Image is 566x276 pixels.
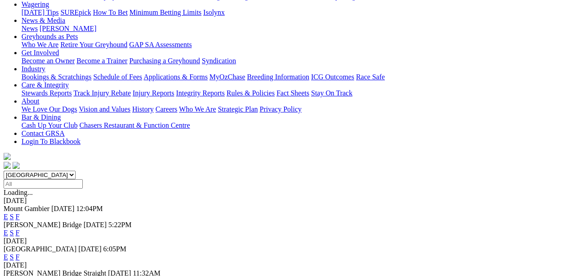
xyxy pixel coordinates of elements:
[21,25,562,33] div: News & Media
[21,49,59,56] a: Get Involved
[21,9,59,16] a: [DATE] Tips
[4,245,77,253] span: [GEOGRAPHIC_DATA]
[144,73,208,81] a: Applications & Forms
[129,41,192,48] a: GAP SA Assessments
[132,89,174,97] a: Injury Reports
[4,229,8,237] a: E
[356,73,384,81] a: Race Safe
[10,213,14,220] a: S
[4,162,11,169] img: facebook.svg
[16,213,20,220] a: F
[4,189,33,196] span: Loading...
[10,229,14,237] a: S
[21,89,562,97] div: Care & Integrity
[21,41,59,48] a: Who We Are
[21,129,64,137] a: Contact GRSA
[226,89,275,97] a: Rules & Policies
[13,162,20,169] img: twitter.svg
[4,221,82,229] span: [PERSON_NAME] Bridge
[21,121,562,129] div: Bar & Dining
[4,253,8,261] a: E
[16,229,20,237] a: F
[4,179,83,189] input: Select date
[103,245,127,253] span: 6:05PM
[60,9,91,16] a: SUREpick
[10,253,14,261] a: S
[311,89,352,97] a: Stay On Track
[51,205,75,212] span: [DATE]
[39,25,96,32] a: [PERSON_NAME]
[218,105,258,113] a: Strategic Plan
[203,9,225,16] a: Isolynx
[4,205,50,212] span: Mount Gambier
[21,41,562,49] div: Greyhounds as Pets
[21,73,91,81] a: Bookings & Scratchings
[73,89,131,97] a: Track Injury Rebate
[16,253,20,261] a: F
[179,105,216,113] a: Who We Are
[21,0,49,8] a: Wagering
[4,153,11,160] img: logo-grsa-white.png
[78,245,102,253] span: [DATE]
[176,89,225,97] a: Integrity Reports
[79,105,130,113] a: Vision and Values
[260,105,302,113] a: Privacy Policy
[21,105,77,113] a: We Love Our Dogs
[21,65,45,73] a: Industry
[21,9,562,17] div: Wagering
[277,89,309,97] a: Fact Sheets
[21,81,69,89] a: Care & Integrity
[311,73,354,81] a: ICG Outcomes
[93,73,142,81] a: Schedule of Fees
[21,121,77,129] a: Cash Up Your Club
[21,25,38,32] a: News
[4,213,8,220] a: E
[202,57,236,65] a: Syndication
[21,105,562,113] div: About
[21,57,75,65] a: Become an Owner
[4,237,562,245] div: [DATE]
[21,17,65,24] a: News & Media
[76,205,103,212] span: 12:04PM
[21,113,61,121] a: Bar & Dining
[247,73,309,81] a: Breeding Information
[21,138,81,145] a: Login To Blackbook
[4,197,562,205] div: [DATE]
[21,33,78,40] a: Greyhounds as Pets
[21,97,39,105] a: About
[93,9,128,16] a: How To Bet
[21,89,72,97] a: Stewards Reports
[132,105,153,113] a: History
[129,57,200,65] a: Purchasing a Greyhound
[79,121,190,129] a: Chasers Restaurant & Function Centre
[155,105,177,113] a: Careers
[84,221,107,229] span: [DATE]
[108,221,132,229] span: 5:22PM
[21,73,562,81] div: Industry
[209,73,245,81] a: MyOzChase
[60,41,128,48] a: Retire Your Greyhound
[21,57,562,65] div: Get Involved
[129,9,201,16] a: Minimum Betting Limits
[77,57,128,65] a: Become a Trainer
[4,261,562,269] div: [DATE]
